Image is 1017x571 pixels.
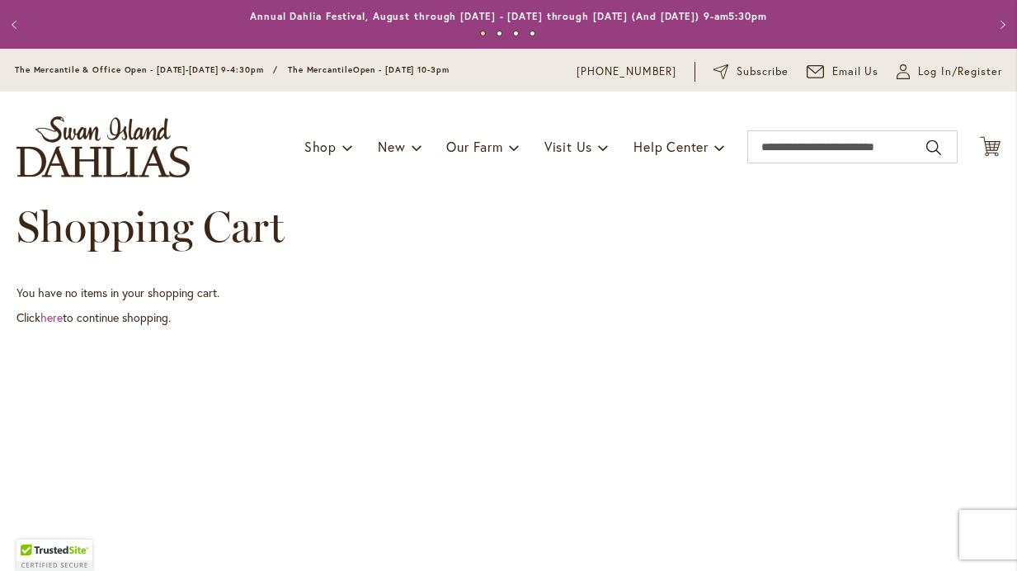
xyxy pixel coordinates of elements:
span: The Mercantile & Office Open - [DATE]-[DATE] 9-4:30pm / The Mercantile [15,64,353,75]
span: Our Farm [446,138,502,155]
button: 1 of 4 [480,31,486,36]
span: Help Center [633,138,709,155]
button: 4 of 4 [530,31,535,36]
div: TrustedSite Certified [16,540,92,571]
a: Subscribe [713,64,789,80]
a: here [40,309,63,325]
p: You have no items in your shopping cart. [16,285,1001,301]
span: Email Us [832,64,879,80]
a: Email Us [807,64,879,80]
p: Click to continue shopping. [16,309,1001,326]
span: New [378,138,405,155]
span: Shopping Cart [16,201,285,252]
button: 2 of 4 [497,31,502,36]
button: 3 of 4 [513,31,519,36]
span: Open - [DATE] 10-3pm [353,64,450,75]
span: Log In/Register [918,64,1002,80]
span: Shop [304,138,337,155]
a: Annual Dahlia Festival, August through [DATE] - [DATE] through [DATE] (And [DATE]) 9-am5:30pm [250,10,767,22]
a: [PHONE_NUMBER] [577,64,676,80]
span: Subscribe [737,64,789,80]
a: store logo [16,116,190,177]
button: Next [984,8,1017,41]
span: Visit Us [544,138,592,155]
a: Log In/Register [897,64,1002,80]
